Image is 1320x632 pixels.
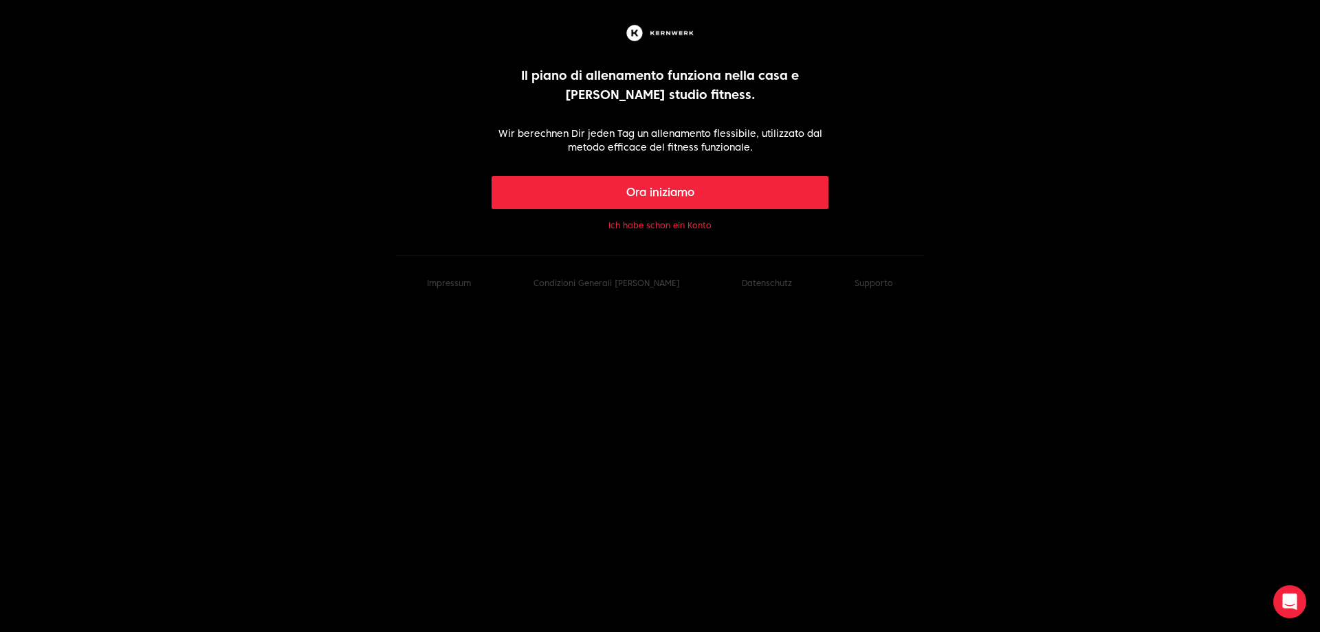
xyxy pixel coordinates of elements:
img: Kernwerk® [624,22,696,44]
button: Ich habe schon ein Konto [608,220,712,231]
a: Datenschutz [742,278,792,288]
font: Ora iniziamo [626,186,694,199]
a: Condizioni Generali [PERSON_NAME] [533,278,680,288]
font: Ich habe schon ein Konto [608,220,712,230]
font: Supporto [855,278,893,288]
div: Apri Intercom Messenger [1273,585,1306,618]
button: Ora iniziamo [492,176,829,209]
button: Supporto [855,278,893,289]
a: Impressum [427,278,471,288]
font: Wir berechnen Dir jeden Tag un allenamento flessibile, utilizzato dal metodo efficace del fitness... [498,128,822,153]
font: Il piano di allenamento funziona nella casa e [PERSON_NAME] studio fitness. [521,68,799,102]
